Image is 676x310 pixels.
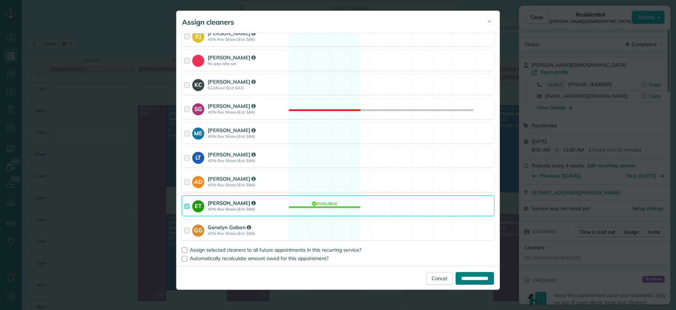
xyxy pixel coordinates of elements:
h5: Assign cleaners [182,17,234,27]
strong: $12/hour (Est: $42) [208,85,287,90]
strong: 40% Rev Share (Est: $86) [208,182,287,187]
a: Cancel [426,272,453,285]
strong: EJ [192,31,204,40]
strong: 40% Rev Share (Est: $86) [208,134,287,139]
strong: ME [192,128,204,137]
strong: AD [192,176,204,186]
strong: 40% Rev Share (Est: $86) [208,231,287,236]
strong: LT [192,152,204,162]
strong: ET [192,200,204,210]
strong: [PERSON_NAME] [208,127,256,134]
strong: [PERSON_NAME] [208,54,256,61]
strong: [PERSON_NAME] [208,78,256,85]
strong: [PERSON_NAME] [208,103,256,109]
span: Assign selected cleaners to all future appointments in this recurring service? [190,247,361,253]
strong: Genelyn Gabon [208,224,251,231]
strong: [PERSON_NAME] [208,200,256,206]
strong: 40% Rev Share (Est: $86) [208,110,287,115]
strong: GG [192,225,204,234]
strong: 40% Rev Share (Est: $86) [208,37,287,42]
strong: KC [192,79,204,89]
strong: No pay rate set [208,61,287,66]
strong: 40% Rev Share (Est: $86) [208,158,287,163]
span: Automatically recalculate amount owed for this appointment? [190,255,328,261]
strong: [PERSON_NAME] [208,175,256,182]
strong: 40% Rev Share (Est: $86) [208,207,287,212]
strong: SG [192,103,204,113]
span: ✕ [488,18,492,25]
strong: [PERSON_NAME] [208,151,256,158]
